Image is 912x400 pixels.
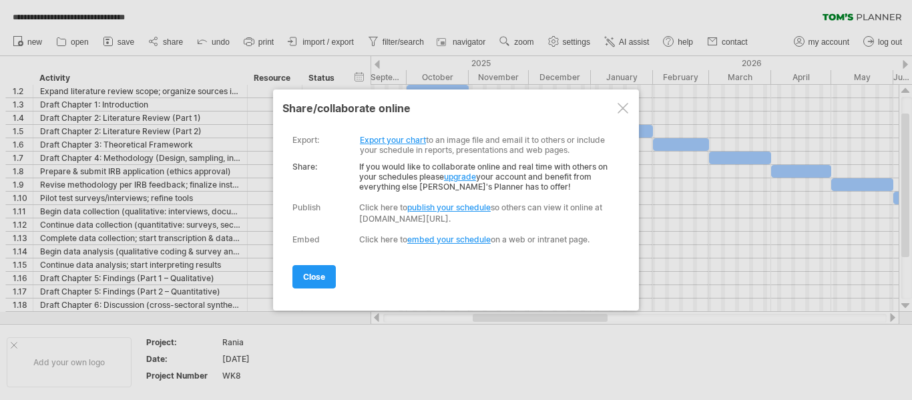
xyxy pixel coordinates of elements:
a: upgrade [444,172,476,182]
div: If you would like to collaborate online and real time with others on your schedules please your a... [292,155,614,192]
div: export: [292,135,319,145]
a: embed your schedule [407,234,491,244]
a: close [292,265,336,288]
div: Click here to on a web or intranet page. [359,234,614,244]
a: publish your schedule [407,202,491,212]
div: Publish [292,202,320,212]
div: Click here to so others can view it online at [DOMAIN_NAME][URL]. [359,202,614,224]
div: to an image file and email it to others or include your schedule in reports, presentations and we... [292,125,614,155]
div: share/collaborate online [282,102,630,115]
span: close [303,272,325,282]
strong: Share: [292,162,317,172]
div: Embed [292,234,320,244]
a: Export your chart [360,135,426,145]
